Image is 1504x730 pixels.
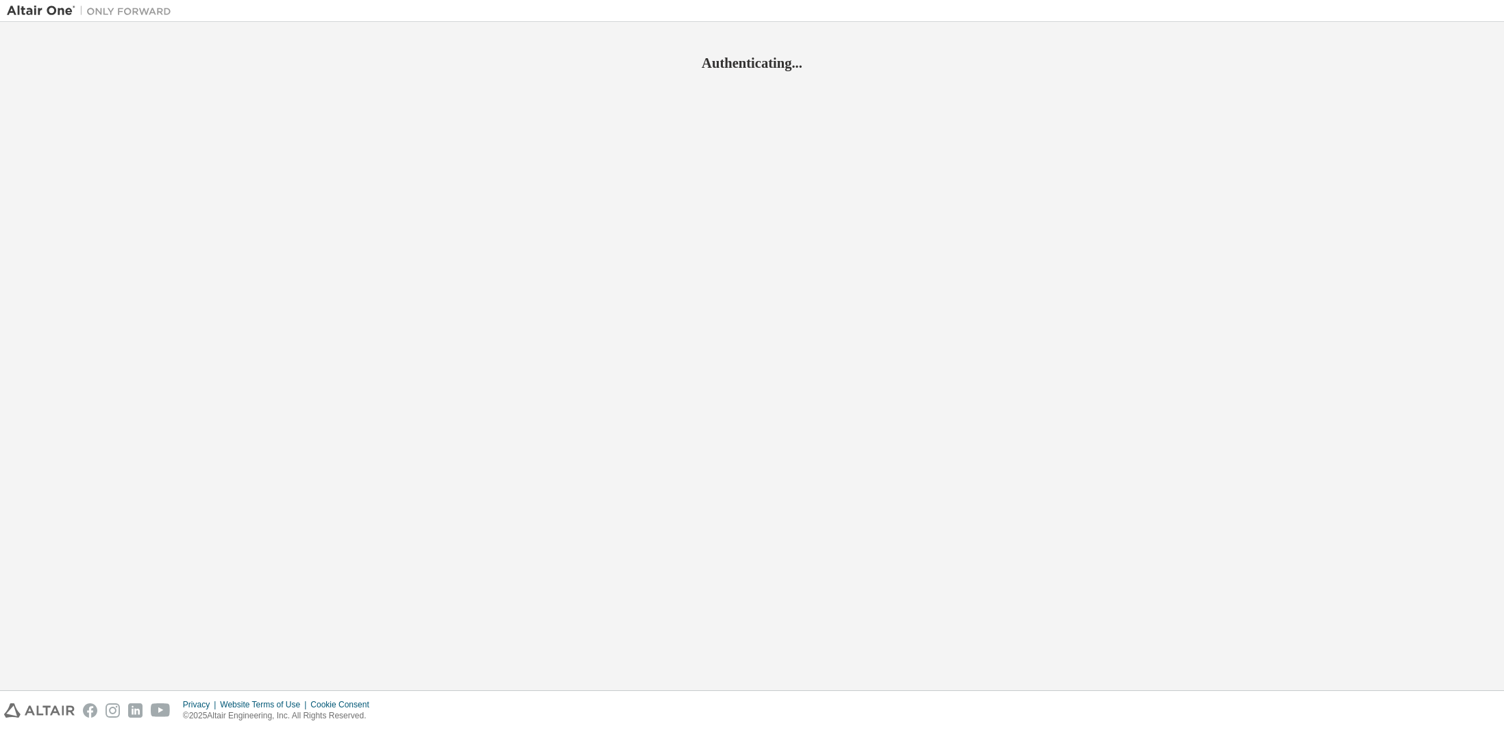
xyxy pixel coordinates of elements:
img: altair_logo.svg [4,703,75,718]
div: Cookie Consent [310,699,377,710]
div: Website Terms of Use [220,699,310,710]
img: linkedin.svg [128,703,143,718]
h2: Authenticating... [7,54,1497,72]
div: Privacy [183,699,220,710]
img: Altair One [7,4,178,18]
img: facebook.svg [83,703,97,718]
img: youtube.svg [151,703,171,718]
p: © 2025 Altair Engineering, Inc. All Rights Reserved. [183,710,378,722]
img: instagram.svg [106,703,120,718]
